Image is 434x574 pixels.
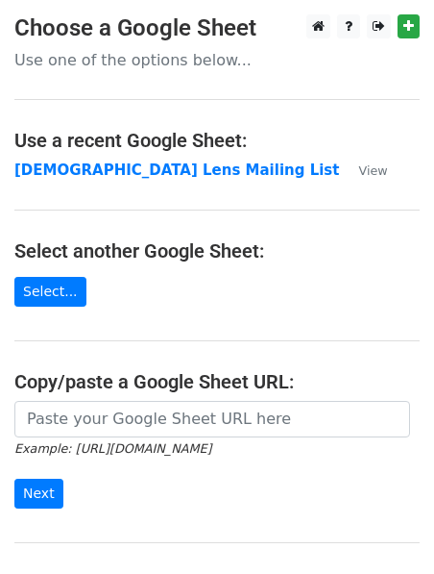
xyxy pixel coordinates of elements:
h4: Copy/paste a Google Sheet URL: [14,370,420,393]
a: [DEMOGRAPHIC_DATA] Lens Mailing List [14,162,339,179]
h4: Use a recent Google Sheet: [14,129,420,152]
input: Paste your Google Sheet URL here [14,401,410,437]
a: Select... [14,277,86,307]
small: Example: [URL][DOMAIN_NAME] [14,441,211,456]
h3: Choose a Google Sheet [14,14,420,42]
a: View [339,162,387,179]
p: Use one of the options below... [14,50,420,70]
input: Next [14,479,63,509]
small: View [358,163,387,178]
h4: Select another Google Sheet: [14,239,420,262]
